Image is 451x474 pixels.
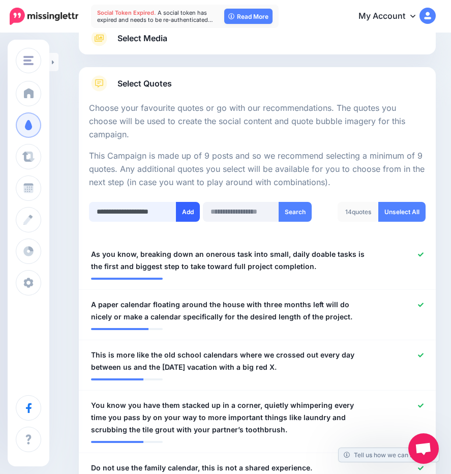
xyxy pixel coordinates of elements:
img: menu.png [23,56,34,65]
span: Select Quotes [117,77,172,91]
a: Unselect All [378,202,426,222]
button: Add [176,202,200,222]
span: This is more like the old school calendars where we crossed out every day between us and the [DAT... [91,349,366,373]
div: quotes [338,202,379,222]
img: Missinglettr [10,8,78,25]
span: A paper calendar floating around the house with three months left will do nicely or make a calend... [91,299,366,323]
span: Select Media [117,32,167,45]
span: You know you have them stacked up in a corner, quietly whimpering every time you pass by on your ... [91,399,366,436]
a: Select Quotes [89,75,426,102]
a: Tell us how we can improve [339,448,439,462]
span: Do not use the family calendar, this is not a shared experience. [91,462,312,474]
p: This Campaign is made up of 9 posts and so we recommend selecting a minimum of 9 quotes. Any addi... [89,150,426,189]
span: Social Token Expired. [97,9,156,16]
a: Select Media [89,30,426,46]
span: As you know, breaking down an onerous task into small, daily doable tasks is the first and bigges... [91,248,366,273]
a: My Account [348,4,436,29]
a: Open chat [408,433,439,464]
span: A social token has expired and needs to be re-authenticated… [97,9,213,23]
p: Choose your favourite quotes or go with our recommendations. The quotes you choose will be used t... [89,102,426,141]
button: Search [279,202,312,222]
a: Read More [224,9,273,24]
span: 14 [345,208,352,216]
